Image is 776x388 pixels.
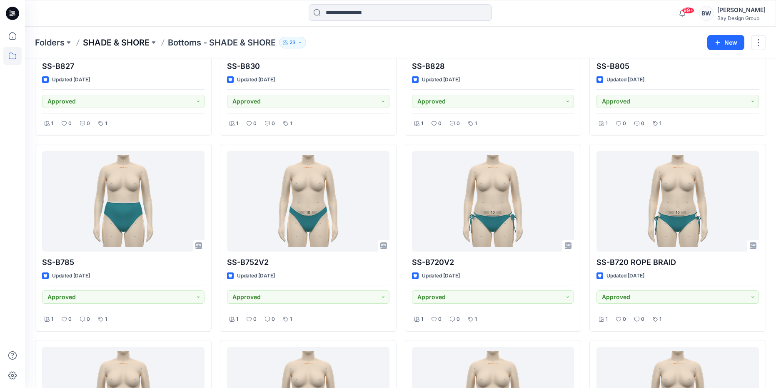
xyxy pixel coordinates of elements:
[475,119,477,128] p: 1
[457,315,460,324] p: 0
[87,119,90,128] p: 0
[236,315,238,324] p: 1
[68,119,72,128] p: 0
[438,119,442,128] p: 0
[168,37,276,48] p: Bottoms - SHADE & SHORE
[227,60,389,72] p: SS-B830
[606,76,644,84] p: Updated [DATE]
[623,119,626,128] p: 0
[623,315,626,324] p: 0
[412,151,574,251] a: SS-B720V2
[42,151,205,251] a: SS-B785
[52,76,90,84] p: Updated [DATE]
[596,257,759,268] p: SS-B720 ROPE BRAID
[42,257,205,268] p: SS-B785
[87,315,90,324] p: 0
[412,257,574,268] p: SS-B720V2
[438,315,442,324] p: 0
[659,119,661,128] p: 1
[717,15,766,21] div: Bay Design Group
[272,119,275,128] p: 0
[290,315,292,324] p: 1
[412,60,574,72] p: SS-B828
[83,37,150,48] a: SHADE & SHORE
[105,119,107,128] p: 1
[68,315,72,324] p: 0
[52,272,90,280] p: Updated [DATE]
[272,315,275,324] p: 0
[227,257,389,268] p: SS-B752V2
[641,315,644,324] p: 0
[596,151,759,251] a: SS-B720 ROPE BRAID
[105,315,107,324] p: 1
[699,6,714,21] div: BW
[290,119,292,128] p: 1
[422,272,460,280] p: Updated [DATE]
[42,60,205,72] p: SS-B827
[707,35,744,50] button: New
[253,315,257,324] p: 0
[236,119,238,128] p: 1
[51,315,53,324] p: 1
[682,7,694,14] span: 99+
[457,119,460,128] p: 0
[717,5,766,15] div: [PERSON_NAME]
[289,38,296,47] p: 23
[421,315,423,324] p: 1
[237,272,275,280] p: Updated [DATE]
[227,151,389,251] a: SS-B752V2
[421,119,423,128] p: 1
[659,315,661,324] p: 1
[51,119,53,128] p: 1
[422,76,460,84] p: Updated [DATE]
[237,76,275,84] p: Updated [DATE]
[606,315,608,324] p: 1
[641,119,644,128] p: 0
[606,272,644,280] p: Updated [DATE]
[596,60,759,72] p: SS-B805
[606,119,608,128] p: 1
[279,37,306,48] button: 23
[475,315,477,324] p: 1
[253,119,257,128] p: 0
[35,37,65,48] a: Folders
